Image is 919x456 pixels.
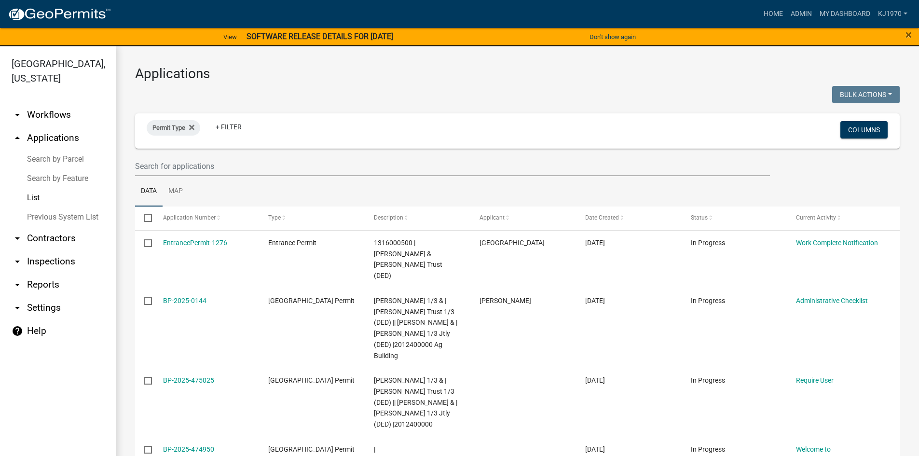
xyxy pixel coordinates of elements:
span: Date Created [585,214,619,221]
a: + Filter [208,118,249,136]
span: 09/08/2025 [585,376,605,384]
span: In Progress [691,239,725,247]
span: Applicant [480,214,505,221]
a: kj1970 [874,5,911,23]
input: Search for applications [135,156,770,176]
span: In Progress [691,376,725,384]
a: Data [135,176,163,207]
datatable-header-cell: Application Number [153,207,259,230]
a: My Dashboard [816,5,874,23]
a: Map [163,176,189,207]
span: Current Activity [796,214,836,221]
span: 09/08/2025 [585,297,605,304]
h3: Applications [135,66,900,82]
a: Require User [796,376,834,384]
a: BP-2025-474950 [163,445,214,453]
span: Marion County Building Permit [268,376,355,384]
a: BP-2025-475025 [163,376,214,384]
datatable-header-cell: Date Created [576,207,682,230]
datatable-header-cell: Select [135,207,153,230]
strong: SOFTWARE RELEASE DETAILS FOR [DATE] [247,32,393,41]
a: BP-2025-0144 [163,297,206,304]
button: Bulk Actions [832,86,900,103]
i: help [12,325,23,337]
datatable-header-cell: Status [681,207,787,230]
i: arrow_drop_down [12,256,23,267]
span: Entrance Permit [268,239,316,247]
span: Status [691,214,708,221]
a: EntrancePermit-1276 [163,239,227,247]
span: Marion County [480,239,545,247]
span: Description [374,214,403,221]
button: Don't show again [586,29,640,45]
span: Type [268,214,281,221]
span: Jordan, Patricia 1/3 & | Sorenson, Cale Trust 1/3 (DED) || Clark, Dennis Ray & | Clark, Linda J 1... [374,376,457,428]
span: 1316000500 | Van Haaften, Allen & Beverly Trust (DED) [374,239,442,279]
span: In Progress [691,297,725,304]
span: Jordan, Patricia 1/3 & | Sorenson, Cale Trust 1/3 (DED) || Clark, Dennis Ray & | Clark, Linda J 1... [374,297,457,359]
a: View [219,29,241,45]
i: arrow_drop_down [12,109,23,121]
i: arrow_drop_down [12,279,23,290]
a: Work Complete Notification [796,239,878,247]
span: In Progress [691,445,725,453]
span: | [374,445,375,453]
i: arrow_drop_down [12,302,23,314]
datatable-header-cell: Type [259,207,365,230]
span: 09/08/2025 [585,445,605,453]
a: Administrative Checklist [796,297,868,304]
span: Brian Clark [480,297,531,304]
a: Admin [787,5,816,23]
datatable-header-cell: Applicant [470,207,576,230]
i: arrow_drop_down [12,233,23,244]
button: Close [905,29,912,41]
span: 09/08/2025 [585,239,605,247]
span: × [905,28,912,41]
a: Home [760,5,787,23]
span: Permit Type [152,124,185,131]
span: Marion County Building Permit [268,445,355,453]
button: Columns [840,121,888,138]
span: Marion County Building Permit [268,297,355,304]
datatable-header-cell: Description [365,207,470,230]
i: arrow_drop_up [12,132,23,144]
span: Application Number [163,214,216,221]
datatable-header-cell: Current Activity [787,207,892,230]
